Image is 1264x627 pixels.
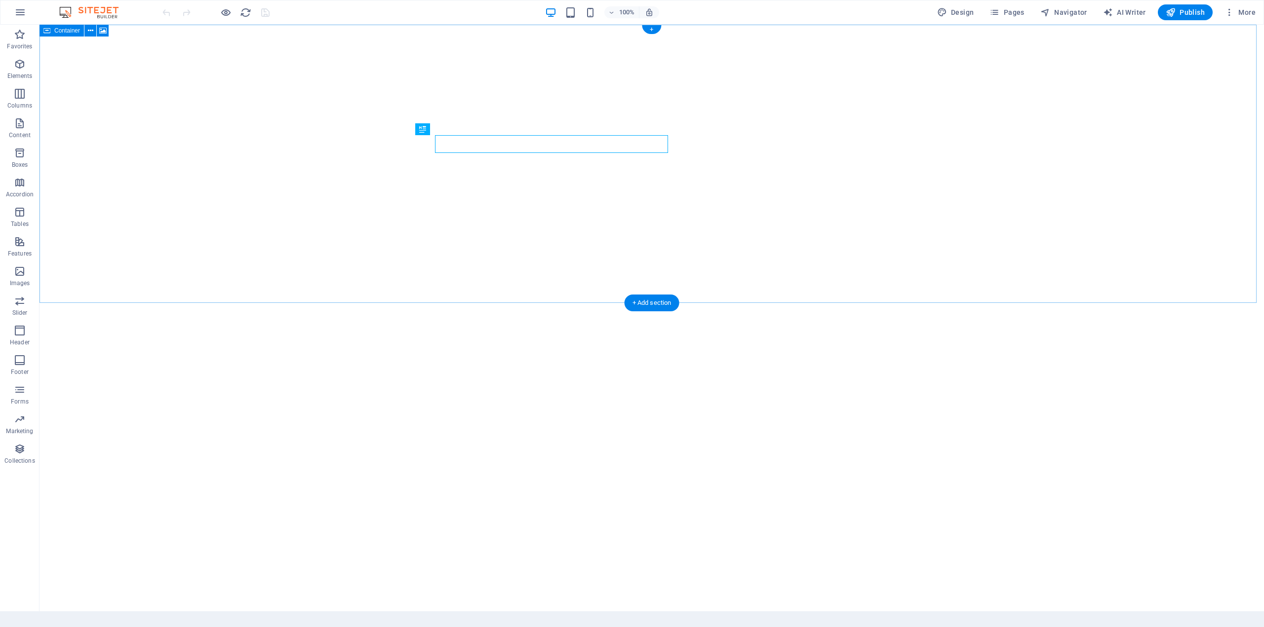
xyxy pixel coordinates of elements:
i: Reload page [240,7,251,18]
button: 100% [604,6,639,18]
span: Container [54,28,80,34]
h6: 100% [619,6,635,18]
p: Footer [11,368,29,376]
button: Design [933,4,978,20]
div: + Add section [625,295,679,311]
span: Navigator [1040,7,1087,17]
p: Boxes [12,161,28,169]
p: Marketing [6,427,33,435]
p: Accordion [6,190,34,198]
div: Design (Ctrl+Alt+Y) [933,4,978,20]
button: reload [239,6,251,18]
p: Tables [11,220,29,228]
span: More [1224,7,1256,17]
span: Publish [1166,7,1205,17]
i: On resize automatically adjust zoom level to fit chosen device. [645,8,654,17]
button: Pages [986,4,1028,20]
p: Slider [12,309,28,317]
p: Content [9,131,31,139]
p: Forms [11,398,29,406]
p: Favorites [7,42,32,50]
p: Elements [7,72,33,80]
p: Images [10,279,30,287]
span: Design [937,7,974,17]
p: Features [8,250,32,258]
button: Click here to leave preview mode and continue editing [220,6,232,18]
button: More [1221,4,1260,20]
span: AI Writer [1103,7,1146,17]
div: + [642,25,661,34]
p: Columns [7,102,32,110]
img: Editor Logo [57,6,131,18]
button: Navigator [1036,4,1091,20]
button: Publish [1158,4,1213,20]
p: Header [10,338,30,346]
p: Collections [4,457,35,465]
button: AI Writer [1099,4,1150,20]
span: Pages [989,7,1024,17]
